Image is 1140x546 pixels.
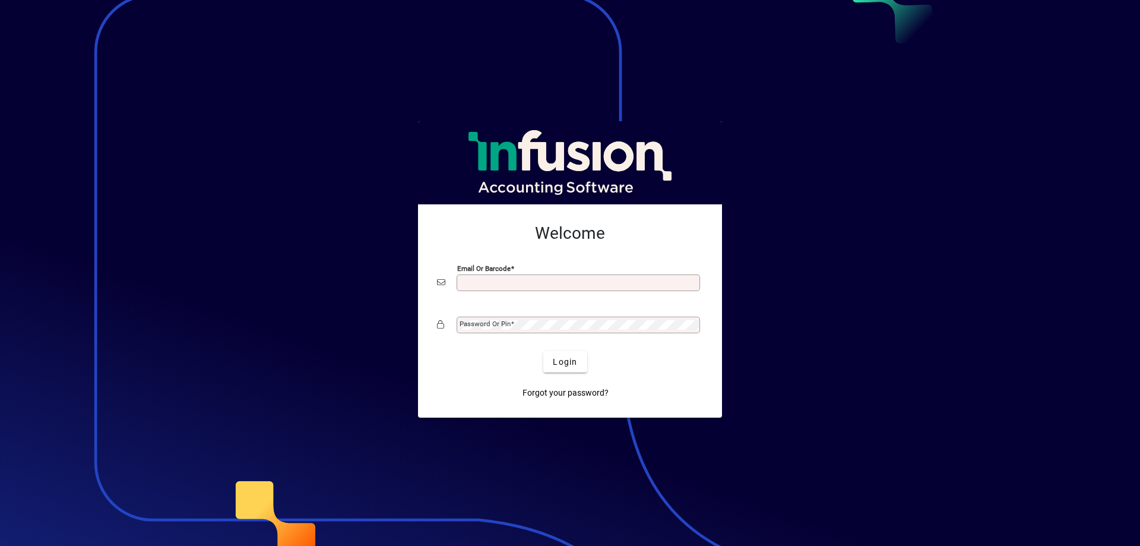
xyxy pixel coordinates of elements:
[553,356,577,368] span: Login
[522,387,609,399] span: Forgot your password?
[543,351,587,373] button: Login
[518,382,613,403] a: Forgot your password?
[457,264,511,273] mat-label: Email or Barcode
[460,320,511,328] mat-label: Password or Pin
[437,223,703,244] h2: Welcome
